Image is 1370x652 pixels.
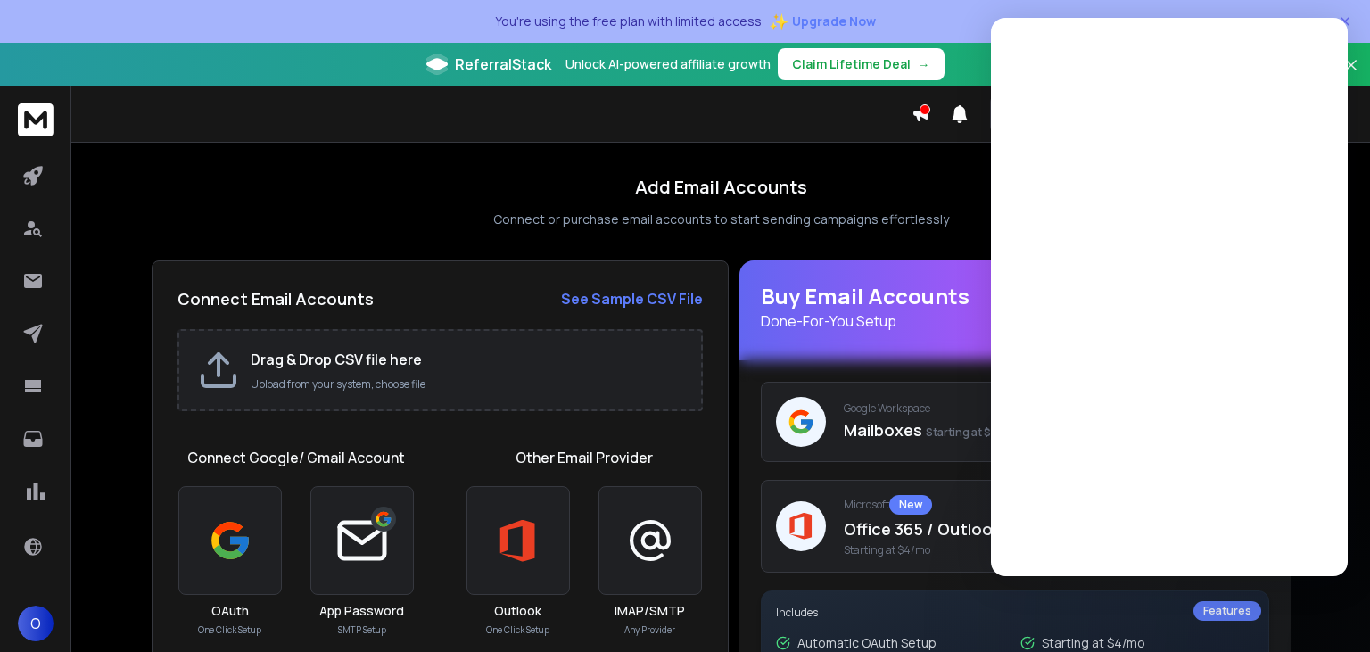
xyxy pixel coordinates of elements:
[635,175,807,200] h1: Add Email Accounts
[769,4,876,39] button: ✨Upgrade Now
[455,54,551,75] span: ReferralStack
[797,634,937,652] p: Automatic OAuth Setup
[1193,601,1261,621] div: Features
[991,18,1348,576] iframe: Intercom live chat
[18,606,54,641] button: O
[624,623,675,637] p: Any Provider
[211,602,249,620] h3: OAuth
[844,516,1254,541] p: Office 365 / Outlook
[495,12,762,30] p: You're using the free plan with limited access
[251,349,683,370] h2: Drag & Drop CSV file here
[561,288,703,309] a: See Sample CSV File
[338,623,386,637] p: SMTP Setup
[251,377,683,392] p: Upload from your system, choose file
[198,623,261,637] p: One Click Setup
[769,9,788,34] span: ✨
[1305,590,1348,633] iframe: Intercom live chat
[494,602,541,620] h3: Outlook
[493,210,949,228] p: Connect or purchase email accounts to start sending campaigns effortlessly
[561,289,703,309] strong: See Sample CSV File
[486,623,549,637] p: One Click Setup
[844,543,1254,557] span: Starting at $4/mo
[776,606,1254,620] p: Includes
[761,282,1269,332] h1: Buy Email Accounts
[792,12,876,30] span: Upgrade Now
[516,447,653,468] h1: Other Email Provider
[778,48,945,80] button: Claim Lifetime Deal→
[844,417,1254,442] p: Mailboxes
[177,286,374,311] h2: Connect Email Accounts
[319,602,404,620] h3: App Password
[187,447,405,468] h1: Connect Google/ Gmail Account
[1042,634,1145,652] p: Starting at $4/mo
[889,495,932,515] div: New
[1340,54,1363,96] button: Close banner
[926,425,1019,440] span: Starting at $4/mo
[844,401,1254,416] p: Google Workspace
[565,55,771,73] p: Unlock AI-powered affiliate growth
[761,310,1269,332] p: Done-For-You Setup
[844,495,1254,515] p: Microsoft
[918,55,930,73] span: →
[615,602,685,620] h3: IMAP/SMTP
